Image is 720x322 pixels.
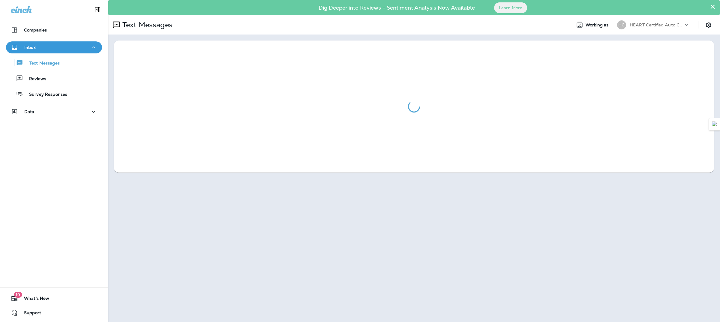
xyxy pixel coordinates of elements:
[6,72,102,85] button: Reviews
[6,106,102,118] button: Data
[6,41,102,53] button: Inbox
[24,45,36,50] p: Inbox
[301,7,492,9] p: Dig Deeper into Reviews - Sentiment Analysis Now Available
[23,61,60,66] p: Text Messages
[630,23,684,27] p: HEART Certified Auto Care
[6,56,102,69] button: Text Messages
[703,20,714,30] button: Settings
[6,307,102,319] button: Support
[712,122,717,127] img: Detect Auto
[6,292,102,304] button: 19What's New
[120,20,172,29] p: Text Messages
[14,292,22,298] span: 19
[18,310,41,317] span: Support
[586,23,611,28] span: Working as:
[494,2,527,13] button: Learn More
[89,4,106,16] button: Collapse Sidebar
[710,2,715,11] button: Close
[23,92,67,98] p: Survey Responses
[18,296,49,303] span: What's New
[24,28,47,32] p: Companies
[6,24,102,36] button: Companies
[617,20,626,29] div: HC
[23,76,46,82] p: Reviews
[24,109,34,114] p: Data
[6,88,102,100] button: Survey Responses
